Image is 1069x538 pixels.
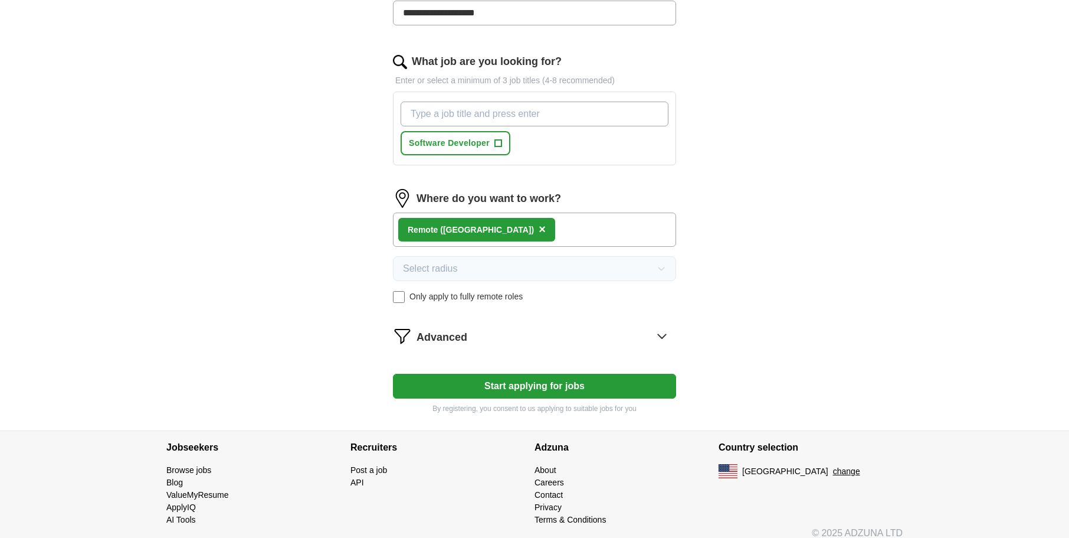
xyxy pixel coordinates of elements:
a: Privacy [534,503,562,512]
span: Only apply to fully remote roles [409,291,523,303]
a: Blog [166,478,183,487]
button: Software Developer [401,131,510,155]
input: Type a job title and press enter [401,102,668,126]
div: Remote ([GEOGRAPHIC_DATA]) [408,224,534,236]
h4: Country selection [719,431,903,464]
a: Terms & Conditions [534,515,606,524]
img: filter [393,327,412,345]
span: Select radius [403,262,458,276]
a: Browse jobs [166,465,211,475]
a: Post a job [350,465,387,475]
img: search.png [393,55,407,69]
label: Where do you want to work? [417,191,561,207]
a: Contact [534,490,563,500]
img: US flag [719,464,737,478]
button: change [833,465,860,478]
button: Select radius [393,256,676,281]
span: Software Developer [409,137,490,149]
p: By registering, you consent to us applying to suitable jobs for you [393,403,676,414]
a: AI Tools [166,515,196,524]
a: ValueMyResume [166,490,229,500]
label: What job are you looking for? [412,54,562,70]
input: Only apply to fully remote roles [393,291,405,303]
span: × [539,223,546,236]
a: About [534,465,556,475]
a: Careers [534,478,564,487]
p: Enter or select a minimum of 3 job titles (4-8 recommended) [393,74,676,87]
span: Advanced [417,330,467,345]
span: [GEOGRAPHIC_DATA] [742,465,828,478]
a: ApplyIQ [166,503,196,512]
button: Start applying for jobs [393,374,676,399]
img: location.png [393,189,412,208]
button: × [539,221,546,239]
a: API [350,478,364,487]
